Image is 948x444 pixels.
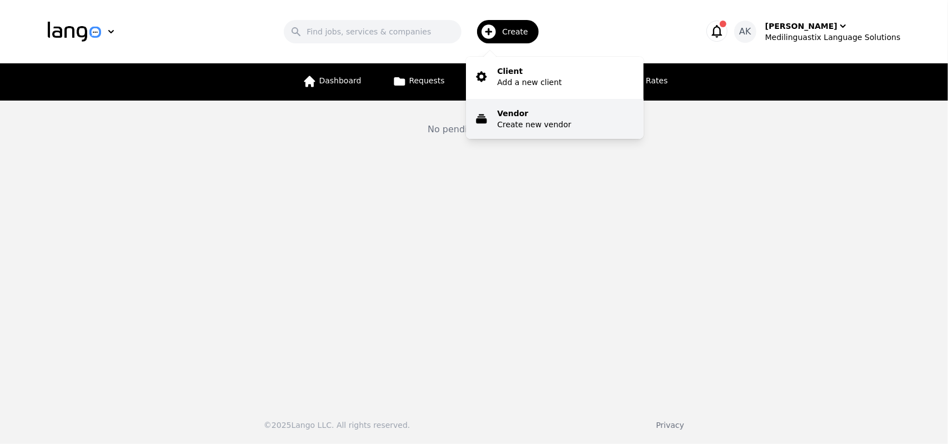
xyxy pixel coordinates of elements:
p: Vendor [497,108,571,119]
input: Find jobs, services & companies [284,20,462,43]
div: No pending approval [48,123,901,136]
a: Dashboard [296,63,368,101]
button: AK[PERSON_NAME]Medilinguastix Language Solutions [734,21,901,43]
button: Create [462,16,545,48]
img: Logo [48,22,101,42]
button: ClientAdd a new client [466,57,644,97]
span: Rates [646,76,668,85]
p: Add a new client [497,77,561,88]
p: Create new vendor [497,119,571,130]
a: Requests [386,63,452,101]
span: Create [502,26,536,37]
a: Rates [623,63,674,101]
a: Privacy [656,421,684,430]
div: © 2025 Lango LLC. All rights reserved. [264,420,410,431]
span: Requests [409,76,445,85]
span: Dashboard [319,76,362,85]
button: VendorCreate new vendor [466,99,644,139]
p: Client [497,66,561,77]
span: AK [739,25,751,38]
